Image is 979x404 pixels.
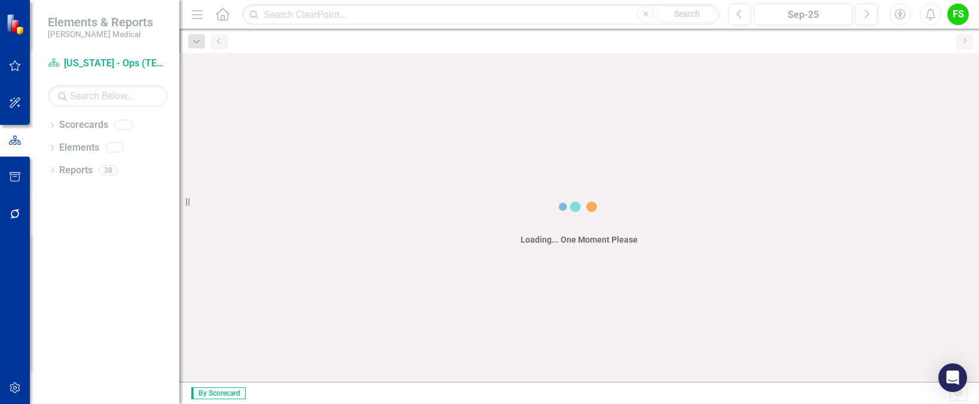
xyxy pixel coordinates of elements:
[48,85,167,106] input: Search Below...
[59,118,108,132] a: Scorecards
[59,141,99,155] a: Elements
[59,164,93,177] a: Reports
[947,4,969,25] button: FS
[754,4,852,25] button: Sep-25
[191,387,246,399] span: By Scorecard
[48,15,153,29] span: Elements & Reports
[938,363,967,392] div: Open Intercom Messenger
[6,13,27,35] img: ClearPoint Strategy
[99,165,118,175] div: 38
[657,6,717,23] button: Search
[521,234,638,246] div: Loading... One Moment Please
[674,9,700,19] span: Search
[48,29,153,39] small: [PERSON_NAME] Medical
[242,4,720,25] input: Search ClearPoint...
[48,57,167,71] a: [US_STATE] - Ops (TEST)
[758,8,848,22] div: Sep-25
